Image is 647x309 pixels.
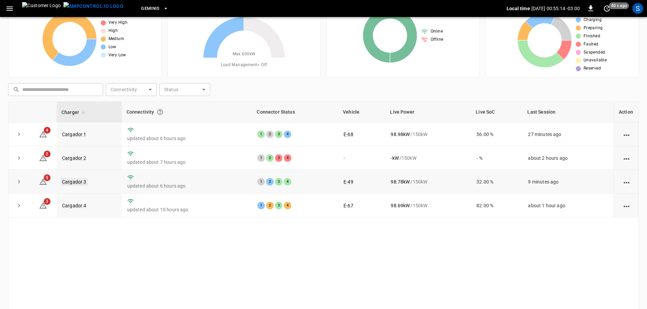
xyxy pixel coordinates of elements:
[275,131,282,138] div: 3
[141,5,160,13] span: Geminis
[62,155,86,161] a: Cargador 2
[344,203,353,208] a: E-67
[61,178,88,186] a: Cargador 3
[44,198,51,205] span: 3
[622,202,631,209] div: action cell options
[284,202,291,209] div: 4
[39,202,47,208] a: 3
[609,2,629,9] span: 40 s ago
[584,49,605,56] span: Suspended
[109,19,128,26] span: Very High
[523,170,614,194] td: 9 minutes ago
[61,108,88,116] span: Charger
[431,36,444,43] span: Offline
[507,5,530,12] p: Local time
[471,102,523,122] th: Live SoC
[391,155,466,161] div: / 150 kW
[284,131,291,138] div: 4
[391,155,398,161] p: - kW
[471,170,523,194] td: 32.00 %
[257,131,265,138] div: 1
[266,131,274,138] div: 2
[471,146,523,170] td: - %
[233,51,256,58] span: Max. 600 kW
[391,202,410,209] p: 98.69 kW
[531,5,580,12] p: [DATE] 00:55:14 -03:00
[584,41,599,48] span: Faulted
[523,122,614,146] td: 27 minutes ago
[622,155,631,161] div: action cell options
[584,17,602,23] span: Charging
[523,146,614,170] td: about 2 hours ago
[584,25,603,32] span: Preparing
[344,179,353,185] a: E-49
[523,102,614,122] th: Last Session
[62,203,86,208] a: Cargador 4
[431,28,443,35] span: Online
[275,154,282,162] div: 3
[126,106,248,118] div: Connectivity
[275,202,282,209] div: 3
[138,2,171,15] button: Geminis
[338,102,385,122] th: Vehicle
[523,194,614,217] td: about 1 hour ago
[602,3,612,14] button: set refresh interval
[127,182,247,189] p: updated about 6 hours ago
[257,178,265,186] div: 1
[471,194,523,217] td: 82.00 %
[109,36,124,42] span: Medium
[14,177,24,187] button: expand row
[127,135,247,142] p: updated about 6 hours ago
[266,178,274,186] div: 2
[44,174,51,181] span: 5
[614,102,639,122] th: Action
[44,151,51,157] span: 2
[252,102,338,122] th: Connector Status
[584,65,601,72] span: Reserved
[39,131,47,136] a: 4
[584,33,600,40] span: Finished
[391,131,410,138] p: 98.98 kW
[391,131,466,138] div: / 150 kW
[266,202,274,209] div: 2
[109,44,116,51] span: Low
[385,102,471,122] th: Live Power
[391,178,466,185] div: / 150 kW
[109,27,118,34] span: High
[632,3,643,14] div: profile-icon
[63,2,123,11] img: ampcontrol.io logo
[22,2,61,15] img: Customer Logo
[127,159,247,166] p: updated about 7 hours ago
[622,131,631,138] div: action cell options
[284,154,291,162] div: 4
[471,122,523,146] td: 56.00 %
[109,52,126,59] span: Very Low
[62,132,86,137] a: Cargador 1
[154,106,166,118] button: Connection between the charger and our software.
[391,178,410,185] p: 98.78 kW
[266,154,274,162] div: 2
[39,179,47,184] a: 5
[257,202,265,209] div: 1
[391,202,466,209] div: / 150 kW
[14,153,24,163] button: expand row
[622,178,631,185] div: action cell options
[221,62,267,69] span: Load Management = Off
[14,200,24,211] button: expand row
[39,155,47,160] a: 2
[338,146,385,170] td: -
[584,57,607,64] span: Unavailable
[127,206,247,213] p: updated about 10 hours ago
[284,178,291,186] div: 4
[275,178,282,186] div: 3
[344,132,353,137] a: E-68
[44,127,51,134] span: 4
[257,154,265,162] div: 1
[14,129,24,139] button: expand row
